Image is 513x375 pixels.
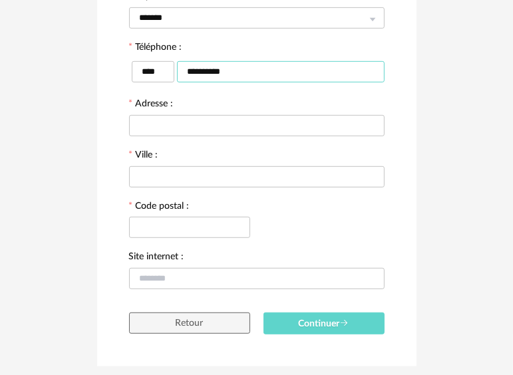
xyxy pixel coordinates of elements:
[129,252,184,264] label: Site internet :
[176,318,204,328] span: Retour
[299,319,349,328] span: Continuer
[129,43,182,55] label: Téléphone :
[129,201,190,213] label: Code postal :
[263,312,385,334] button: Continuer
[129,150,158,162] label: Ville :
[129,99,174,111] label: Adresse :
[129,312,250,334] button: Retour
